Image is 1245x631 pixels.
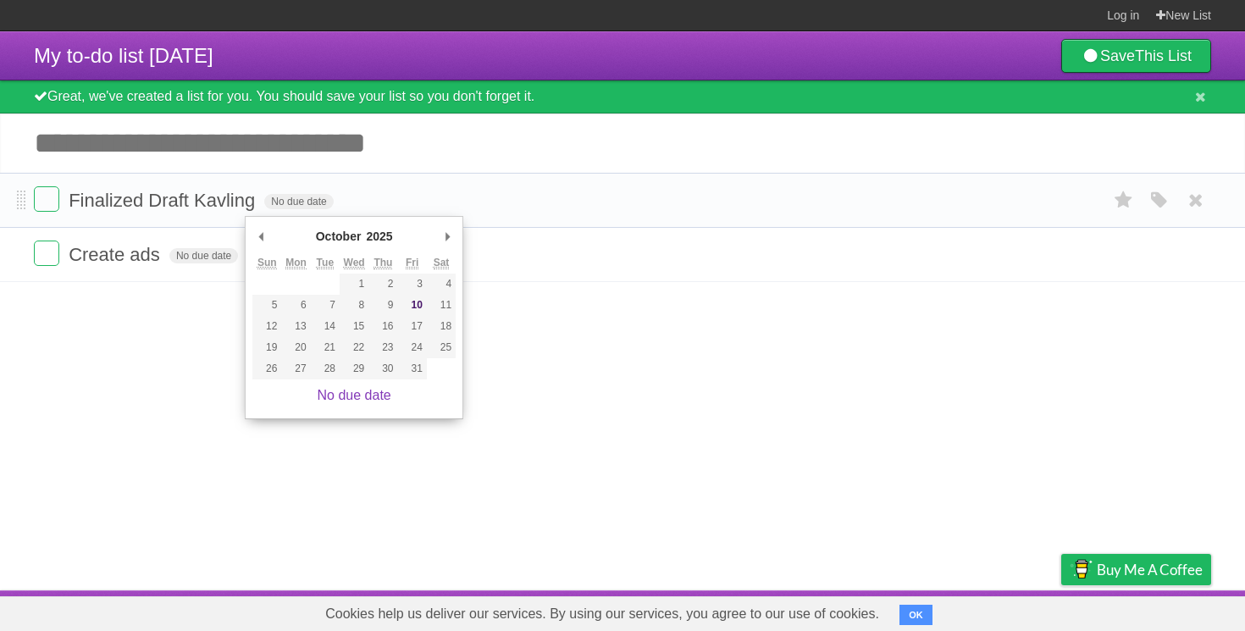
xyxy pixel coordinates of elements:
span: No due date [264,194,333,209]
button: 21 [311,337,340,358]
a: About [836,595,871,627]
button: 4 [427,274,456,295]
button: 29 [340,358,368,379]
button: 23 [368,337,397,358]
span: Buy me a coffee [1097,555,1203,584]
span: No due date [169,248,238,263]
button: 5 [252,295,281,316]
button: 24 [398,337,427,358]
button: 13 [281,316,310,337]
button: 31 [398,358,427,379]
button: Next Month [439,224,456,249]
label: Done [34,241,59,266]
button: 8 [340,295,368,316]
a: SaveThis List [1061,39,1211,73]
b: This List [1135,47,1192,64]
button: 26 [252,358,281,379]
button: 6 [281,295,310,316]
button: 30 [368,358,397,379]
button: Previous Month [252,224,269,249]
label: Done [34,186,59,212]
a: Terms [982,595,1019,627]
a: Developers [892,595,960,627]
button: 18 [427,316,456,337]
button: 1 [340,274,368,295]
button: 27 [281,358,310,379]
button: 2 [368,274,397,295]
abbr: Saturday [434,257,450,269]
span: My to-do list [DATE] [34,44,213,67]
a: No due date [318,388,391,402]
button: 10 [398,295,427,316]
button: 20 [281,337,310,358]
button: OK [899,605,932,625]
span: Finalized Draft Kavling [69,190,259,211]
button: 15 [340,316,368,337]
abbr: Sunday [257,257,277,269]
label: Star task [1108,186,1140,214]
span: Create ads [69,244,164,265]
abbr: Friday [406,257,418,269]
button: 9 [368,295,397,316]
button: 11 [427,295,456,316]
div: 2025 [363,224,395,249]
a: Privacy [1039,595,1083,627]
button: 25 [427,337,456,358]
button: 17 [398,316,427,337]
button: 22 [340,337,368,358]
button: 16 [368,316,397,337]
a: Buy me a coffee [1061,554,1211,585]
a: Suggest a feature [1104,595,1211,627]
button: 12 [252,316,281,337]
div: October [313,224,364,249]
button: 14 [311,316,340,337]
abbr: Wednesday [344,257,365,269]
button: 28 [311,358,340,379]
abbr: Monday [285,257,307,269]
span: Cookies help us deliver our services. By using our services, you agree to our use of cookies. [308,597,896,631]
img: Buy me a coffee [1070,555,1093,584]
abbr: Thursday [373,257,392,269]
button: 19 [252,337,281,358]
abbr: Tuesday [317,257,334,269]
button: 7 [311,295,340,316]
button: 3 [398,274,427,295]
